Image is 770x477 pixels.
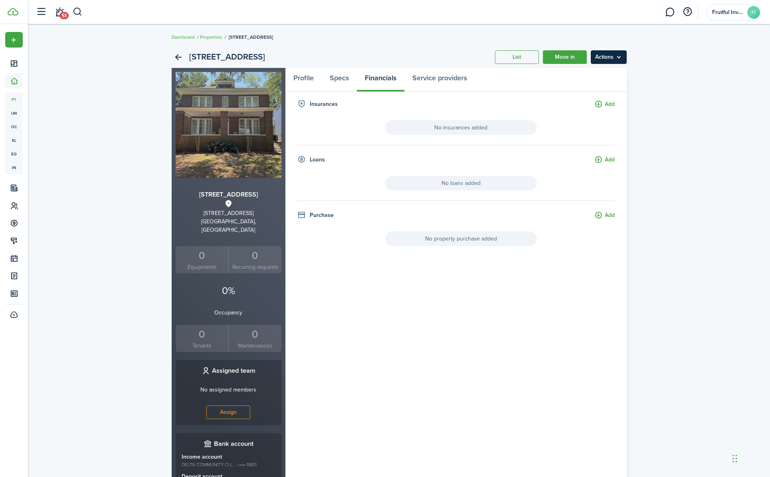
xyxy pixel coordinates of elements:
[178,342,227,350] small: Tenants
[172,50,185,64] a: Back
[662,2,677,22] a: Messaging
[176,72,281,178] img: Property avatar
[5,147,23,161] a: eq
[200,34,222,41] a: Properties
[212,366,255,376] h3: Assigned team
[5,106,23,120] a: un
[5,120,23,133] a: oc
[385,120,537,135] span: No insurances added
[176,325,229,352] a: 0Tenants
[594,155,615,165] button: Add
[172,34,195,41] a: Dashboard
[176,209,281,217] div: [STREET_ADDRESS]
[310,211,334,219] h4: Purchase
[732,447,737,471] div: Drag
[200,386,256,394] p: No assigned members
[633,391,770,477] iframe: Chat Widget
[231,248,279,263] div: 0
[229,34,273,41] span: [STREET_ADDRESS]
[747,6,760,19] avatar-text: FI
[591,50,627,64] button: Open menu
[591,50,627,64] menu-btn: Actions
[5,161,23,174] a: in
[712,10,744,15] span: Fruitful Investment Properties LLC
[385,231,537,246] span: No property purchase added
[176,283,281,298] p: 0%
[231,327,279,342] div: 0
[594,211,615,220] button: Add
[178,248,227,263] div: 0
[73,5,83,19] button: Search
[8,8,18,16] img: TenantCloud
[310,100,338,108] h4: Insurances
[231,342,279,350] small: Maintenances
[322,68,357,92] a: Specs
[594,100,615,109] button: Add
[404,68,475,92] a: Service providers
[228,246,281,274] a: 0 Recurring requests
[228,325,281,352] a: 0Maintenances
[310,155,325,164] h4: Loans
[495,50,539,64] a: List
[5,93,23,106] a: pt
[176,246,229,274] a: 0Equipments
[189,50,265,64] h2: [STREET_ADDRESS]
[178,327,227,342] div: 0
[59,12,69,19] span: 51
[176,190,281,200] h3: [STREET_ADDRESS]
[178,263,227,271] small: Equipments
[231,263,279,271] small: Recurring requests
[285,68,322,92] a: Profile
[52,2,67,22] a: Notifications
[681,5,694,19] button: Open resource center
[5,32,23,48] button: Open menu
[182,461,275,468] small: DELTA COMMUNITY CU,... | •••• 5801
[34,4,49,20] button: Open sidebar
[543,50,587,64] a: Move in
[385,176,537,191] span: No loans added
[214,439,253,449] h3: Bank account
[5,133,23,147] a: kl
[176,217,281,234] div: [GEOGRAPHIC_DATA], [GEOGRAPHIC_DATA]
[182,453,275,461] p: Income account
[176,308,281,317] p: Occupancy
[206,405,250,419] button: Assign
